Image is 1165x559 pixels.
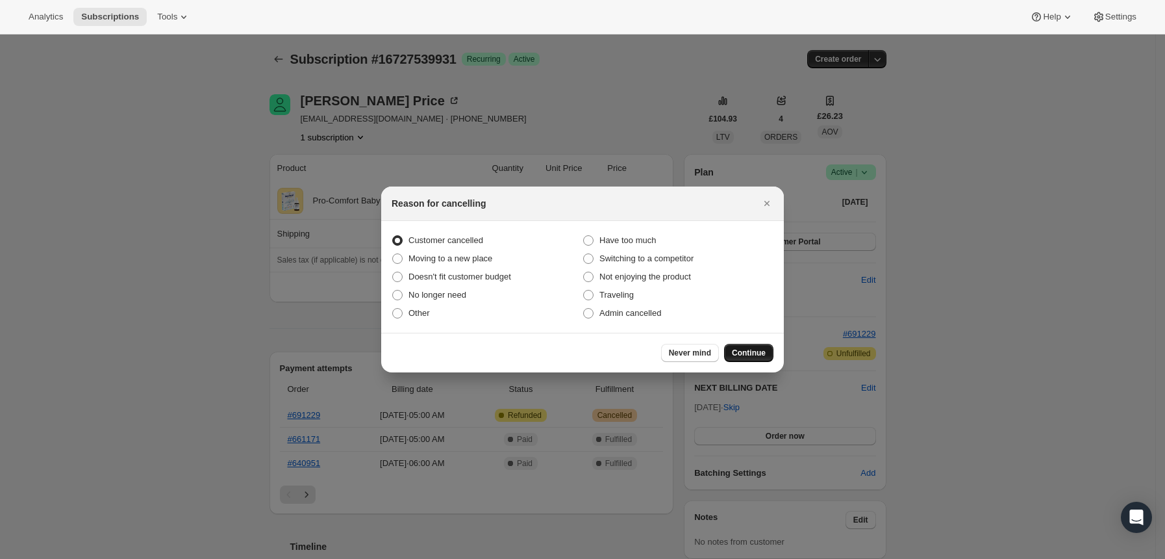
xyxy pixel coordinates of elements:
[1022,8,1081,26] button: Help
[408,272,511,281] span: Doesn't fit customer budget
[758,194,776,213] button: Close
[21,8,71,26] button: Analytics
[408,235,483,245] span: Customer cancelled
[599,290,634,300] span: Traveling
[408,308,430,318] span: Other
[661,344,719,362] button: Never mind
[599,308,661,318] span: Admin cancelled
[599,235,656,245] span: Have too much
[1043,12,1060,22] span: Help
[73,8,147,26] button: Subscriptions
[1121,502,1152,533] div: Open Intercom Messenger
[669,348,711,358] span: Never mind
[599,272,691,281] span: Not enjoying the product
[29,12,63,22] span: Analytics
[408,253,492,263] span: Moving to a new place
[599,253,694,263] span: Switching to a competitor
[157,12,177,22] span: Tools
[1105,12,1136,22] span: Settings
[732,348,766,358] span: Continue
[81,12,139,22] span: Subscriptions
[1084,8,1144,26] button: Settings
[149,8,198,26] button: Tools
[392,197,486,210] h2: Reason for cancelling
[724,344,773,362] button: Continue
[408,290,466,300] span: No longer need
